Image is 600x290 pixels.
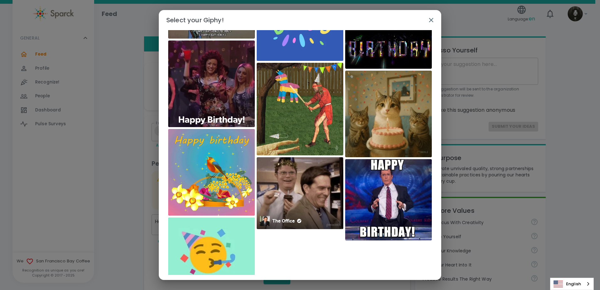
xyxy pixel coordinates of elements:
[345,159,432,240] img: Happy Birthday Television GIF
[168,217,255,287] img: Cartoon gif. The kissy face emoji has a party hat on and confetti strewn around it. It tilts its ...
[345,71,432,157] img: Fun Celebration GIF by Salih Kizilkaya
[260,216,270,226] img: 80h.jpg
[159,10,441,30] h2: Select your Giphy!
[550,278,594,290] aside: Language selected: English
[168,40,255,127] img: Celebrate Happy Birthday GIF by Blake Lively Fan
[257,157,343,229] img: TV gif. Clip of Rainn Wilson as Dwight in "The Office" wearing an "Over the Hill" party hat and b...
[257,63,343,155] img: Illustrated gif. Renaissance-painting figure, blindfolded and wearing a party hat, aggressively b...
[550,278,593,290] a: English
[168,129,255,216] img: Digital art gif. A bird coos on a basket of flowers and sparkles light up all around them. Text, ...
[272,217,295,225] div: The Office
[550,278,594,290] div: Language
